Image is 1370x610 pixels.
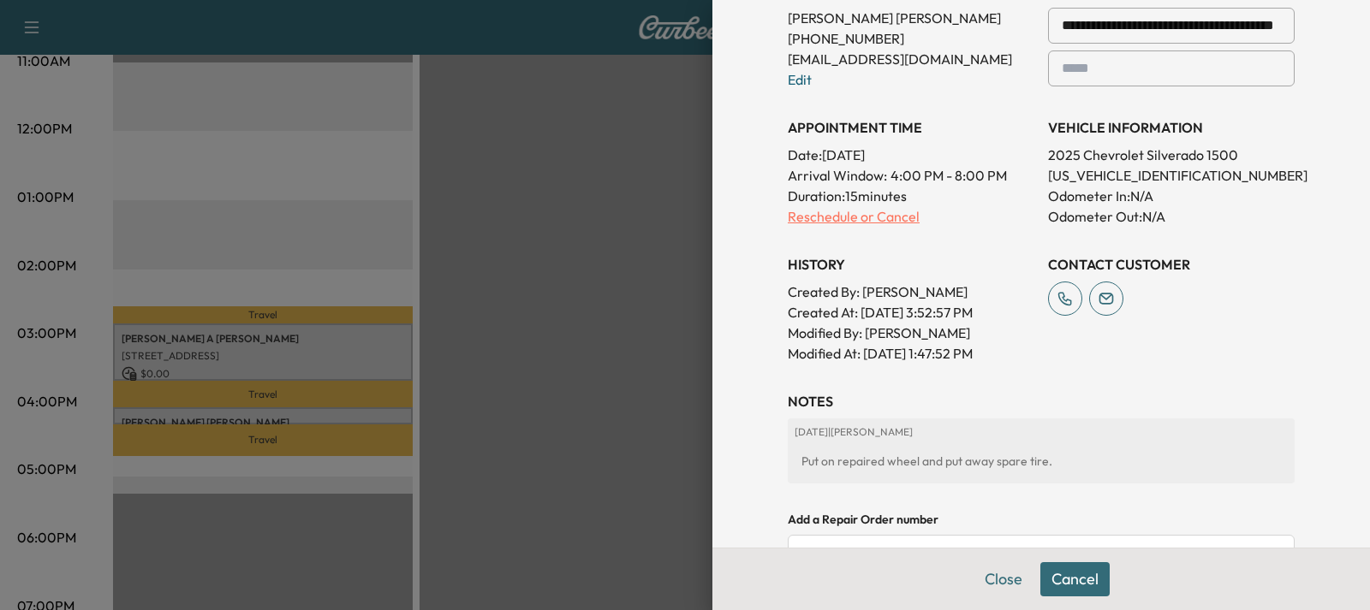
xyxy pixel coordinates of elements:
[974,562,1033,596] button: Close
[788,117,1034,138] h3: APPOINTMENT TIME
[1048,186,1295,206] p: Odometer In: N/A
[788,186,1034,206] p: Duration: 15 minutes
[788,28,1034,49] p: [PHONE_NUMBER]
[788,254,1034,275] h3: History
[795,425,1288,439] p: [DATE] | [PERSON_NAME]
[788,49,1034,69] p: [EMAIL_ADDRESS][DOMAIN_NAME]
[1048,117,1295,138] h3: VEHICLE INFORMATION
[788,391,1295,412] h3: NOTES
[788,165,1034,186] p: Arrival Window:
[1048,145,1295,165] p: 2025 Chevrolet Silverado 1500
[1048,165,1295,186] p: [US_VEHICLE_IDENTIFICATION_NUMBER]
[788,511,1295,528] h4: Add a Repair Order number
[890,165,1007,186] span: 4:00 PM - 8:00 PM
[788,145,1034,165] p: Date: [DATE]
[788,8,1034,28] p: [PERSON_NAME] [PERSON_NAME]
[788,343,1034,364] p: Modified At : [DATE] 1:47:52 PM
[788,323,1034,343] p: Modified By : [PERSON_NAME]
[788,206,1034,227] p: Reschedule or Cancel
[1048,206,1295,227] p: Odometer Out: N/A
[788,71,812,88] a: Edit
[1048,254,1295,275] h3: CONTACT CUSTOMER
[788,302,1034,323] p: Created At : [DATE] 3:52:57 PM
[795,446,1288,477] div: Put on repaired wheel and put away spare tire.
[1040,562,1110,596] button: Cancel
[788,281,1034,302] p: Created By : [PERSON_NAME]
